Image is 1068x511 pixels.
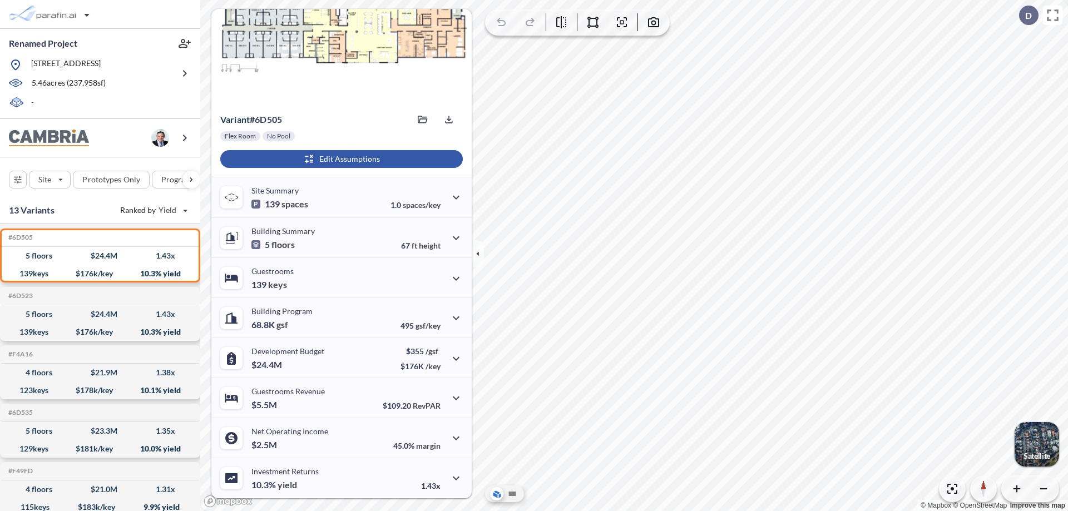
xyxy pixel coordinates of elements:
[220,114,282,125] p: # 6d505
[251,399,279,410] p: $5.5M
[9,130,89,147] img: BrandImage
[400,361,441,371] p: $176K
[421,481,441,490] p: 1.43x
[73,171,150,188] button: Prototypes Only
[953,502,1007,509] a: OpenStreetMap
[400,321,441,330] p: 495
[152,171,212,188] button: Program
[31,97,34,110] p: -
[38,174,51,185] p: Site
[413,401,441,410] span: RevPAR
[401,241,441,250] p: 67
[29,171,71,188] button: Site
[82,174,140,185] p: Prototypes Only
[390,200,441,210] p: 1.0
[31,58,101,72] p: [STREET_ADDRESS]
[251,359,284,370] p: $24.4M
[111,201,195,219] button: Ranked by Yield
[9,37,77,49] p: Renamed Project
[1010,502,1065,509] a: Improve this map
[419,241,441,250] span: height
[921,502,951,509] a: Mapbox
[490,487,503,500] button: Aerial View
[1023,452,1050,460] p: Satellite
[383,401,441,410] p: $109.20
[6,350,33,358] h5: Click to copy the code
[281,199,308,210] span: spaces
[251,386,325,396] p: Guestrooms Revenue
[268,279,287,290] span: keys
[267,132,290,141] p: No Pool
[251,226,315,236] p: Building Summary
[400,346,441,356] p: $355
[506,487,519,500] button: Site Plan
[251,199,308,210] p: 139
[276,319,288,330] span: gsf
[251,266,294,276] p: Guestrooms
[251,346,324,356] p: Development Budget
[426,361,441,371] span: /key
[225,132,256,141] p: Flex Room
[251,467,319,476] p: Investment Returns
[278,479,297,490] span: yield
[1015,422,1059,467] button: Switcher ImageSatellite
[393,441,441,450] p: 45.0%
[426,346,438,356] span: /gsf
[6,292,33,300] h5: Click to copy the code
[6,234,33,241] h5: Click to copy the code
[251,239,295,250] p: 5
[251,439,279,450] p: $2.5M
[251,306,313,316] p: Building Program
[1025,11,1032,21] p: D
[416,441,441,450] span: margin
[6,467,33,475] h5: Click to copy the code
[251,319,288,330] p: 68.8K
[6,409,33,416] h5: Click to copy the code
[412,241,417,250] span: ft
[271,239,295,250] span: floors
[251,426,328,436] p: Net Operating Income
[32,77,106,90] p: 5.46 acres ( 237,958 sf)
[416,321,441,330] span: gsf/key
[220,150,463,168] button: Edit Assumptions
[9,204,55,217] p: 13 Variants
[403,200,441,210] span: spaces/key
[161,174,192,185] p: Program
[220,114,250,125] span: Variant
[251,479,297,490] p: 10.3%
[251,279,287,290] p: 139
[159,205,177,216] span: Yield
[204,495,253,508] a: Mapbox homepage
[151,129,169,147] img: user logo
[251,186,299,195] p: Site Summary
[1015,422,1059,467] img: Switcher Image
